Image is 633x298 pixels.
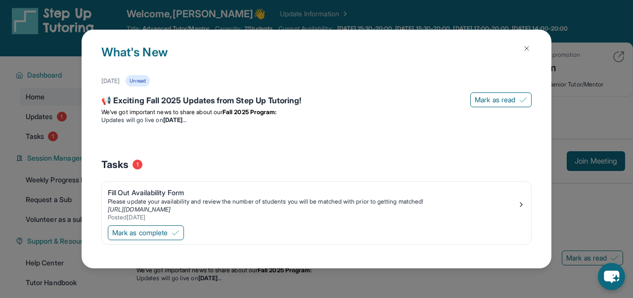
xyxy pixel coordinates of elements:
[102,182,531,223] a: Fill Out Availability FormPlease update your availability and review the number of students you w...
[172,229,180,237] img: Mark as complete
[101,77,120,85] div: [DATE]
[108,213,517,221] div: Posted [DATE]
[598,263,625,290] button: chat-button
[101,94,532,108] div: 📢 Exciting Fall 2025 Updates from Step Up Tutoring!
[475,95,515,105] span: Mark as read
[223,108,276,116] strong: Fall 2025 Program:
[523,44,531,52] img: Close Icon
[101,43,532,75] h1: What's New
[101,108,223,116] span: We’ve got important news to share about our
[108,198,517,206] div: Please update your availability and review the number of students you will be matched with prior ...
[163,116,186,124] strong: [DATE]
[108,188,517,198] div: Fill Out Availability Form
[112,228,168,238] span: Mark as complete
[108,206,171,213] a: [URL][DOMAIN_NAME]
[108,225,184,240] button: Mark as complete
[126,75,149,86] div: Unread
[519,96,527,104] img: Mark as read
[101,116,532,124] li: Updates will go live on
[101,158,129,171] span: Tasks
[133,160,142,170] span: 1
[470,92,532,107] button: Mark as read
